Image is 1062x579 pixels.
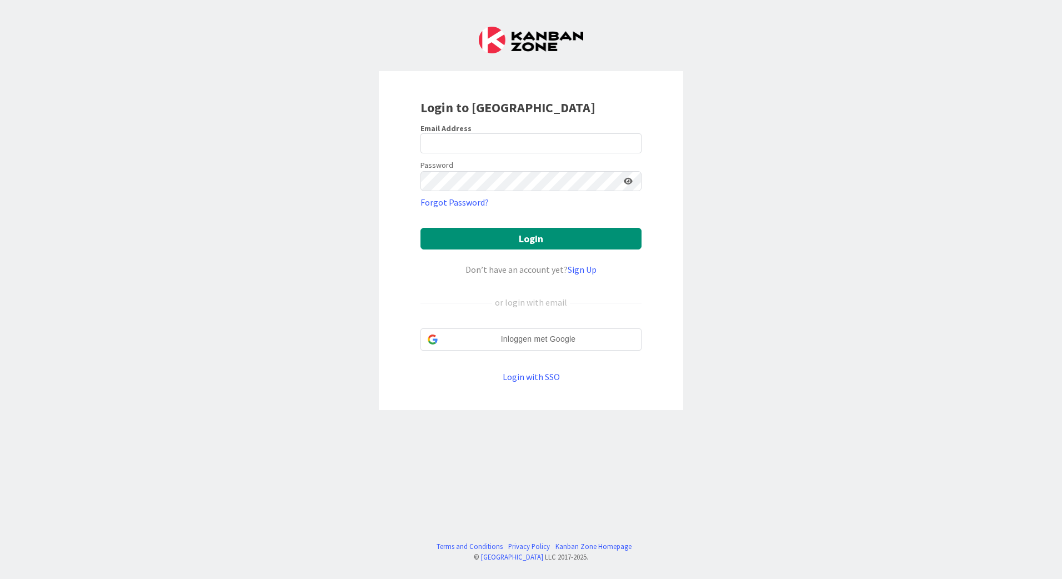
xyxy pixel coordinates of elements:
a: Kanban Zone Homepage [555,541,632,552]
b: Login to [GEOGRAPHIC_DATA] [420,99,595,116]
div: or login with email [492,296,570,309]
a: Privacy Policy [508,541,550,552]
div: © LLC 2017- 2025 . [431,552,632,562]
div: Inloggen met Google [420,328,642,351]
a: [GEOGRAPHIC_DATA] [481,552,543,561]
button: Login [420,228,642,249]
a: Terms and Conditions [437,541,503,552]
label: Email Address [420,123,472,133]
span: Inloggen met Google [442,333,634,345]
img: Kanban Zone [479,27,583,53]
div: Don’t have an account yet? [420,263,642,276]
a: Sign Up [568,264,597,275]
a: Forgot Password? [420,196,489,209]
label: Password [420,159,453,171]
a: Login with SSO [503,371,560,382]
